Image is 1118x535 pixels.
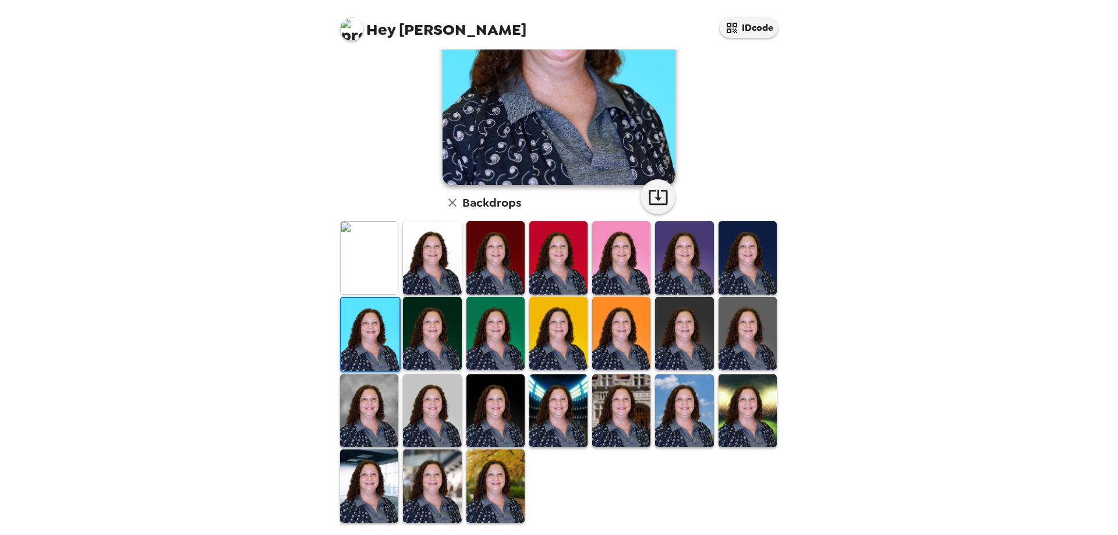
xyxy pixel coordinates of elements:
button: IDcode [720,17,778,38]
img: profile pic [340,17,363,41]
h6: Backdrops [462,193,521,212]
span: Hey [366,19,395,40]
img: Original [340,221,398,294]
span: [PERSON_NAME] [340,12,526,38]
